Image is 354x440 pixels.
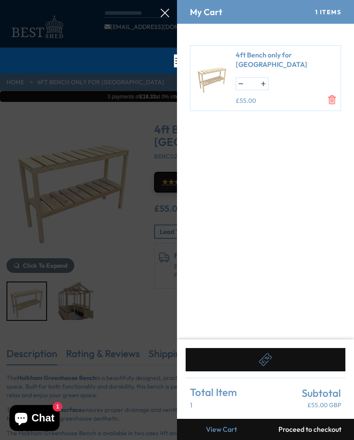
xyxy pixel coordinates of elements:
p: 1 [190,400,237,410]
inbox-online-store-chat: Shopify online store chat [7,405,62,433]
span: Subtotal [302,388,341,398]
a: View Cart [177,419,265,440]
button: Proceed to checkout [265,419,354,440]
a: Remove 4ft Bench only for Shire Holkham Greenhouse [328,95,336,104]
a: 4ft Bench only for [GEOGRAPHIC_DATA] [236,50,336,70]
h4: My Cart [190,7,222,17]
p: £55.00 GBP [302,401,341,410]
span: Total Item [190,387,237,397]
div: 1 Items [315,9,341,16]
ins: £55.00 [236,97,256,105]
input: Quantity for 4ft Bench only for Shire Holkham Greenhouse [246,78,259,90]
